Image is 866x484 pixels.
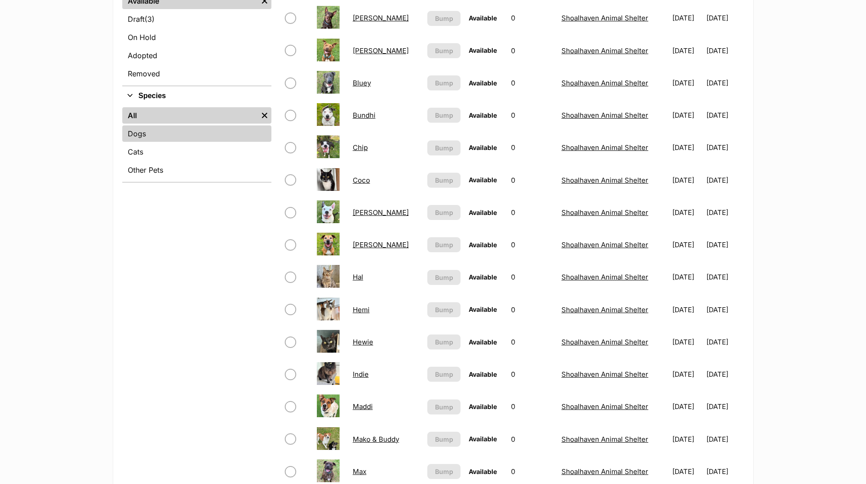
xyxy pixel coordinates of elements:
[469,435,497,443] span: Available
[469,46,497,54] span: Available
[706,326,743,358] td: [DATE]
[427,270,461,285] button: Bump
[561,435,648,444] a: Shoalhaven Animal Shelter
[122,107,258,124] a: All
[706,35,743,66] td: [DATE]
[427,334,461,349] button: Bump
[669,67,706,99] td: [DATE]
[353,338,373,346] a: Hewie
[507,197,557,228] td: 0
[469,338,497,346] span: Available
[561,14,648,22] a: Shoalhaven Animal Shelter
[561,240,648,249] a: Shoalhaven Animal Shelter
[561,111,648,120] a: Shoalhaven Animal Shelter
[469,176,497,184] span: Available
[561,370,648,379] a: Shoalhaven Animal Shelter
[507,391,557,422] td: 0
[122,90,271,102] button: Species
[469,209,497,216] span: Available
[669,424,706,455] td: [DATE]
[122,29,271,45] a: On Hold
[435,273,453,282] span: Bump
[706,261,743,293] td: [DATE]
[353,14,409,22] a: [PERSON_NAME]
[507,67,557,99] td: 0
[353,370,369,379] a: Indie
[706,391,743,422] td: [DATE]
[469,403,497,410] span: Available
[706,359,743,390] td: [DATE]
[122,105,271,182] div: Species
[435,110,453,120] span: Bump
[145,14,155,25] span: (3)
[469,305,497,313] span: Available
[435,175,453,185] span: Bump
[427,432,461,447] button: Bump
[122,65,271,82] a: Removed
[435,402,453,412] span: Bump
[706,294,743,325] td: [DATE]
[435,305,453,314] span: Bump
[469,79,497,87] span: Available
[669,132,706,163] td: [DATE]
[435,46,453,55] span: Bump
[435,143,453,153] span: Bump
[706,165,743,196] td: [DATE]
[561,79,648,87] a: Shoalhaven Animal Shelter
[706,229,743,260] td: [DATE]
[435,240,453,249] span: Bump
[427,11,461,26] button: Bump
[427,43,461,58] button: Bump
[706,2,743,34] td: [DATE]
[561,46,648,55] a: Shoalhaven Animal Shelter
[353,273,363,281] a: Hal
[507,132,557,163] td: 0
[706,424,743,455] td: [DATE]
[669,261,706,293] td: [DATE]
[706,100,743,131] td: [DATE]
[353,176,370,185] a: Coco
[427,464,461,479] button: Bump
[427,173,461,188] button: Bump
[561,338,648,346] a: Shoalhaven Animal Shelter
[669,165,706,196] td: [DATE]
[353,240,409,249] a: [PERSON_NAME]
[669,197,706,228] td: [DATE]
[427,399,461,414] button: Bump
[469,111,497,119] span: Available
[353,143,368,152] a: Chip
[353,208,409,217] a: [PERSON_NAME]
[669,2,706,34] td: [DATE]
[353,111,375,120] a: Bundhi
[435,14,453,23] span: Bump
[353,435,399,444] a: Mako & Buddy
[469,370,497,378] span: Available
[469,14,497,22] span: Available
[507,326,557,358] td: 0
[353,79,371,87] a: Bluey
[435,337,453,347] span: Bump
[507,261,557,293] td: 0
[353,402,373,411] a: Maddi
[561,273,648,281] a: Shoalhaven Animal Shelter
[507,2,557,34] td: 0
[706,197,743,228] td: [DATE]
[507,294,557,325] td: 0
[427,302,461,317] button: Bump
[669,359,706,390] td: [DATE]
[353,305,370,314] a: Hemi
[469,468,497,475] span: Available
[561,402,648,411] a: Shoalhaven Animal Shelter
[122,47,271,64] a: Adopted
[435,434,453,444] span: Bump
[427,237,461,252] button: Bump
[507,35,557,66] td: 0
[122,125,271,142] a: Dogs
[561,176,648,185] a: Shoalhaven Animal Shelter
[122,144,271,160] a: Cats
[427,205,461,220] button: Bump
[507,165,557,196] td: 0
[507,359,557,390] td: 0
[561,305,648,314] a: Shoalhaven Animal Shelter
[427,140,461,155] button: Bump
